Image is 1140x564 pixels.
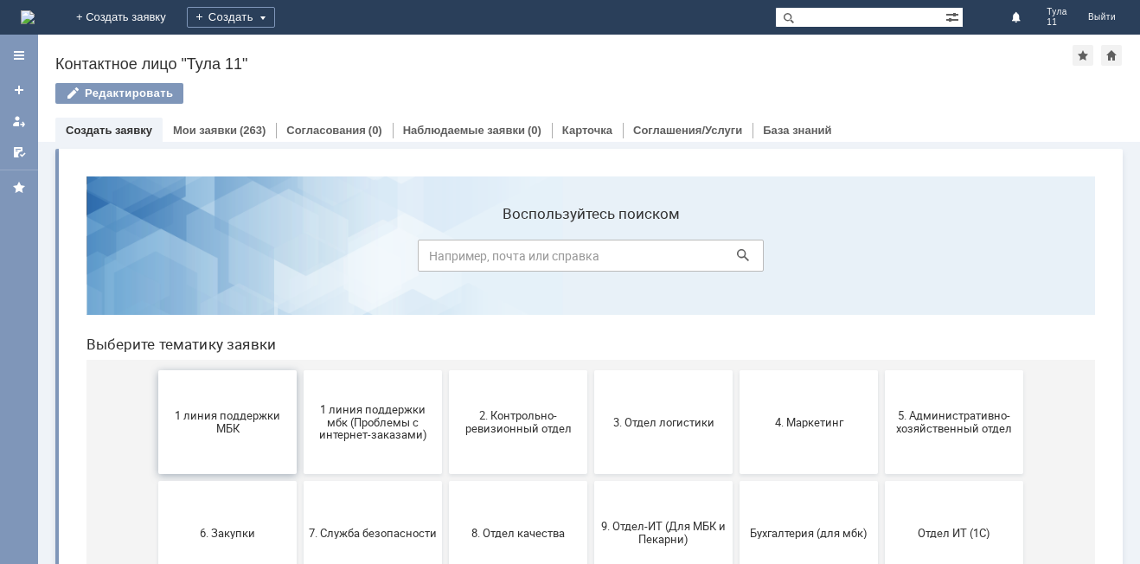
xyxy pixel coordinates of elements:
div: (0) [368,124,382,137]
span: [PERSON_NAME]. Услуги ИТ для МБК (оформляет L1) [817,461,945,500]
span: Тула [1047,7,1067,17]
button: 1 линия поддержки мбк (Проблемы с интернет-заказами) [231,208,369,311]
span: Франчайзинг [527,474,655,487]
button: 9. Отдел-ИТ (Для МБК и Пекарни) [522,318,660,422]
button: Это соглашение не активно! [667,429,805,533]
span: 8. Отдел качества [381,363,509,376]
span: Бухгалтерия (для мбк) [672,363,800,376]
div: (0) [528,124,541,137]
a: Мои согласования [5,138,33,166]
span: 1 линия поддержки мбк (Проблемы с интернет-заказами) [236,240,364,279]
button: 5. Административно-хозяйственный отдел [812,208,951,311]
span: Отдел ИТ (1С) [817,363,945,376]
button: 6. Закупки [86,318,224,422]
button: 8. Отдел качества [376,318,515,422]
button: Отдел ИТ (1С) [812,318,951,422]
a: База знаний [763,124,831,137]
header: Выберите тематику заявки [14,173,1022,190]
a: Согласования [286,124,366,137]
img: logo [21,10,35,24]
span: Отдел-ИТ (Битрикс24 и CRM) [91,468,219,494]
span: 7. Служба безопасности [236,363,364,376]
div: Сделать домашней страницей [1101,45,1122,66]
div: Добавить в избранное [1073,45,1093,66]
a: Наблюдаемые заявки [403,124,525,137]
button: Отдел-ИТ (Битрикс24 и CRM) [86,429,224,533]
span: 6. Закупки [91,363,219,376]
span: Финансовый отдел [381,474,509,487]
span: 11 [1047,17,1067,28]
span: 5. Административно-хозяйственный отдел [817,247,945,272]
button: [PERSON_NAME]. Услуги ИТ для МБК (оформляет L1) [812,429,951,533]
button: 4. Маркетинг [667,208,805,311]
a: Создать заявку [66,124,152,137]
a: Карточка [562,124,612,137]
a: Мои заявки [173,124,237,137]
button: Финансовый отдел [376,429,515,533]
span: 2. Контрольно-ревизионный отдел [381,247,509,272]
button: Франчайзинг [522,429,660,533]
span: 9. Отдел-ИТ (Для МБК и Пекарни) [527,357,655,383]
span: Отдел-ИТ (Офис) [236,474,364,487]
a: Перейти на домашнюю страницу [21,10,35,24]
span: Расширенный поиск [945,8,963,24]
a: Соглашения/Услуги [633,124,742,137]
span: 3. Отдел логистики [527,253,655,266]
label: Воспользуйтесь поиском [345,42,691,60]
button: 3. Отдел логистики [522,208,660,311]
button: 7. Служба безопасности [231,318,369,422]
button: 1 линия поддержки МБК [86,208,224,311]
button: Бухгалтерия (для мбк) [667,318,805,422]
span: 1 линия поддержки МБК [91,247,219,272]
a: Мои заявки [5,107,33,135]
div: Контактное лицо "Тула 11" [55,55,1073,73]
a: Создать заявку [5,76,33,104]
button: 2. Контрольно-ревизионный отдел [376,208,515,311]
span: 4. Маркетинг [672,253,800,266]
input: Например, почта или справка [345,77,691,109]
div: (263) [240,124,266,137]
span: Это соглашение не активно! [672,468,800,494]
button: Отдел-ИТ (Офис) [231,429,369,533]
div: Создать [187,7,275,28]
